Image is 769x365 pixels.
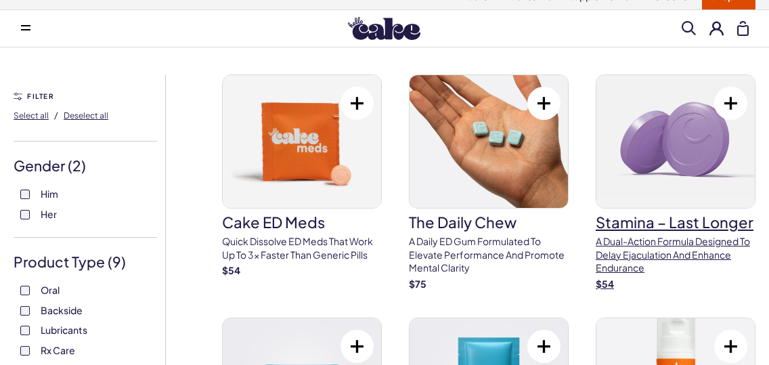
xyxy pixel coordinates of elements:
h3: The Daily Chew [409,215,569,230]
input: Oral [20,286,30,295]
img: Stamina – Last Longer [596,75,755,208]
span: Deselect all [64,110,108,121]
strong: $ 54 [596,278,614,290]
img: Hello Cake [348,17,420,40]
input: Him [20,190,30,199]
p: A dual-action formula designed to delay ejaculation and enhance endurance [596,235,755,275]
span: Backside [41,301,83,319]
a: The Daily ChewThe Daily ChewA Daily ED Gum Formulated To Elevate Performance And Promote Mental C... [409,74,569,291]
p: A Daily ED Gum Formulated To Elevate Performance And Promote Mental Clarity [409,235,569,275]
span: Her [41,205,57,223]
a: Cake ED MedsCake ED MedsQuick dissolve ED Meds that work up to 3x faster than generic pills$54 [222,74,382,278]
a: Stamina – Last LongerStamina – Last LongerA dual-action formula designed to delay ejaculation and... [596,74,755,291]
button: Deselect all [64,104,108,126]
button: Select all [14,104,49,126]
p: Quick dissolve ED Meds that work up to 3x faster than generic pills [222,235,382,261]
input: Rx Care [20,346,30,356]
img: Cake ED Meds [223,75,381,208]
h3: Cake ED Meds [222,215,382,230]
span: Rx Care [41,341,75,359]
input: Lubricants [20,326,30,335]
h3: Stamina – Last Longer [596,215,755,230]
span: Him [41,185,58,202]
span: Lubricants [41,321,87,339]
strong: $ 54 [222,264,240,276]
input: Her [20,210,30,219]
span: / [54,109,58,121]
input: Backside [20,306,30,316]
img: The Daily Chew [410,75,568,208]
strong: $ 75 [409,278,426,290]
span: Oral [41,281,60,299]
span: Select all [14,110,49,121]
